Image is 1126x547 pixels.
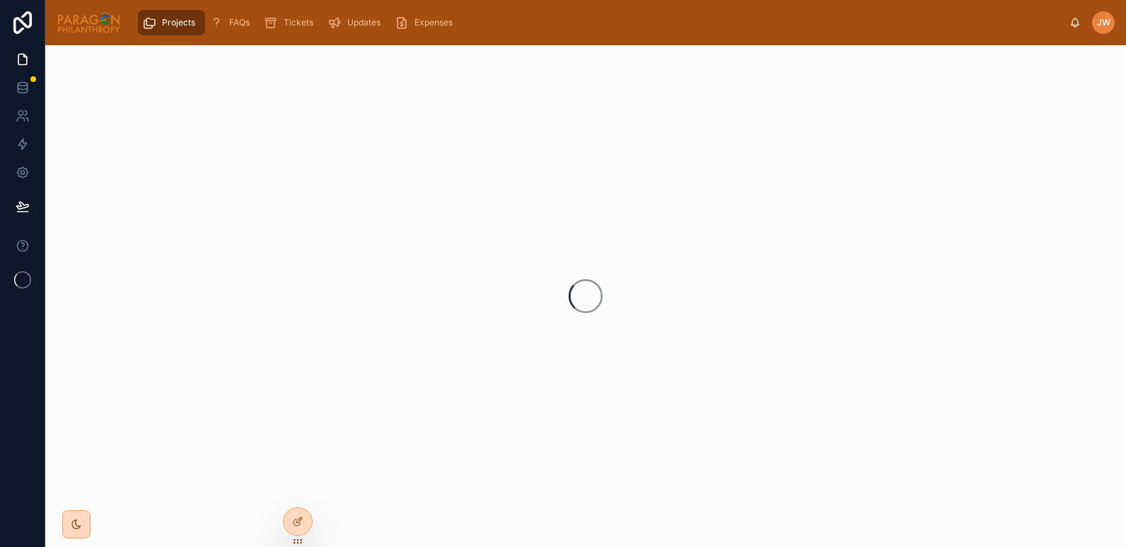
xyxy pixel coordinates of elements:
[205,10,260,35] a: FAQs
[323,10,390,35] a: Updates
[390,10,463,35] a: Expenses
[229,17,250,28] span: FAQs
[347,17,381,28] span: Updates
[138,10,205,35] a: Projects
[414,17,453,28] span: Expenses
[57,11,121,34] img: App logo
[260,10,323,35] a: Tickets
[284,17,313,28] span: Tickets
[1097,17,1110,28] span: JW
[132,7,1069,38] div: scrollable content
[162,17,195,28] span: Projects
